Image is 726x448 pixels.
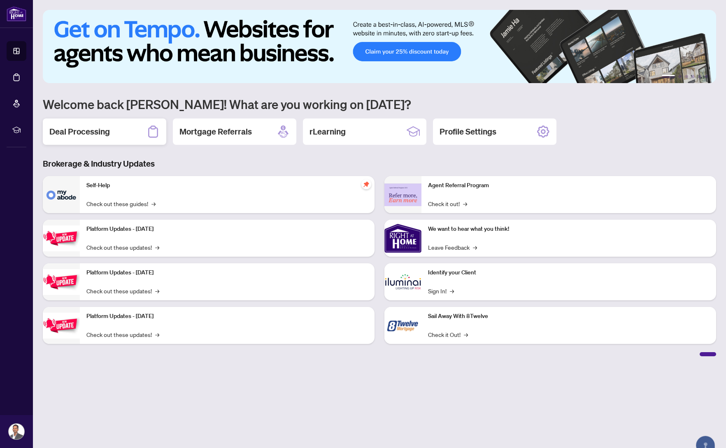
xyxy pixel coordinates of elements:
[428,330,468,339] a: Check it Out!→
[450,286,454,295] span: →
[155,330,159,339] span: →
[86,330,159,339] a: Check out these updates!→
[384,263,421,300] img: Identify your Client
[428,286,454,295] a: Sign In!→
[151,199,156,208] span: →
[309,126,346,137] h2: rLearning
[705,75,708,78] button: 6
[43,158,716,169] h3: Brokerage & Industry Updates
[428,225,710,234] p: We want to hear what you think!
[361,179,371,189] span: pushpin
[43,225,80,251] img: Platform Updates - July 21, 2025
[384,307,421,344] img: Sail Away With 8Twelve
[678,75,682,78] button: 2
[685,75,688,78] button: 3
[179,126,252,137] h2: Mortgage Referrals
[86,312,368,321] p: Platform Updates - [DATE]
[463,199,467,208] span: →
[384,220,421,257] img: We want to hear what you think!
[43,176,80,213] img: Self-Help
[86,243,159,252] a: Check out these updates!→
[464,330,468,339] span: →
[440,126,496,137] h2: Profile Settings
[428,312,710,321] p: Sail Away With 8Twelve
[155,286,159,295] span: →
[155,243,159,252] span: →
[43,10,716,83] img: Slide 0
[698,75,701,78] button: 5
[9,424,24,439] img: Profile Icon
[43,96,716,112] h1: Welcome back [PERSON_NAME]! What are you working on [DATE]?
[86,225,368,234] p: Platform Updates - [DATE]
[473,243,477,252] span: →
[7,6,26,21] img: logo
[662,75,675,78] button: 1
[428,268,710,277] p: Identify your Client
[86,268,368,277] p: Platform Updates - [DATE]
[86,286,159,295] a: Check out these updates!→
[43,269,80,295] img: Platform Updates - July 8, 2025
[86,199,156,208] a: Check out these guides!→
[691,75,695,78] button: 4
[43,313,80,339] img: Platform Updates - June 23, 2025
[428,181,710,190] p: Agent Referral Program
[428,243,477,252] a: Leave Feedback→
[86,181,368,190] p: Self-Help
[428,199,467,208] a: Check it out!→
[49,126,110,137] h2: Deal Processing
[693,419,718,444] button: Open asap
[384,183,421,206] img: Agent Referral Program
